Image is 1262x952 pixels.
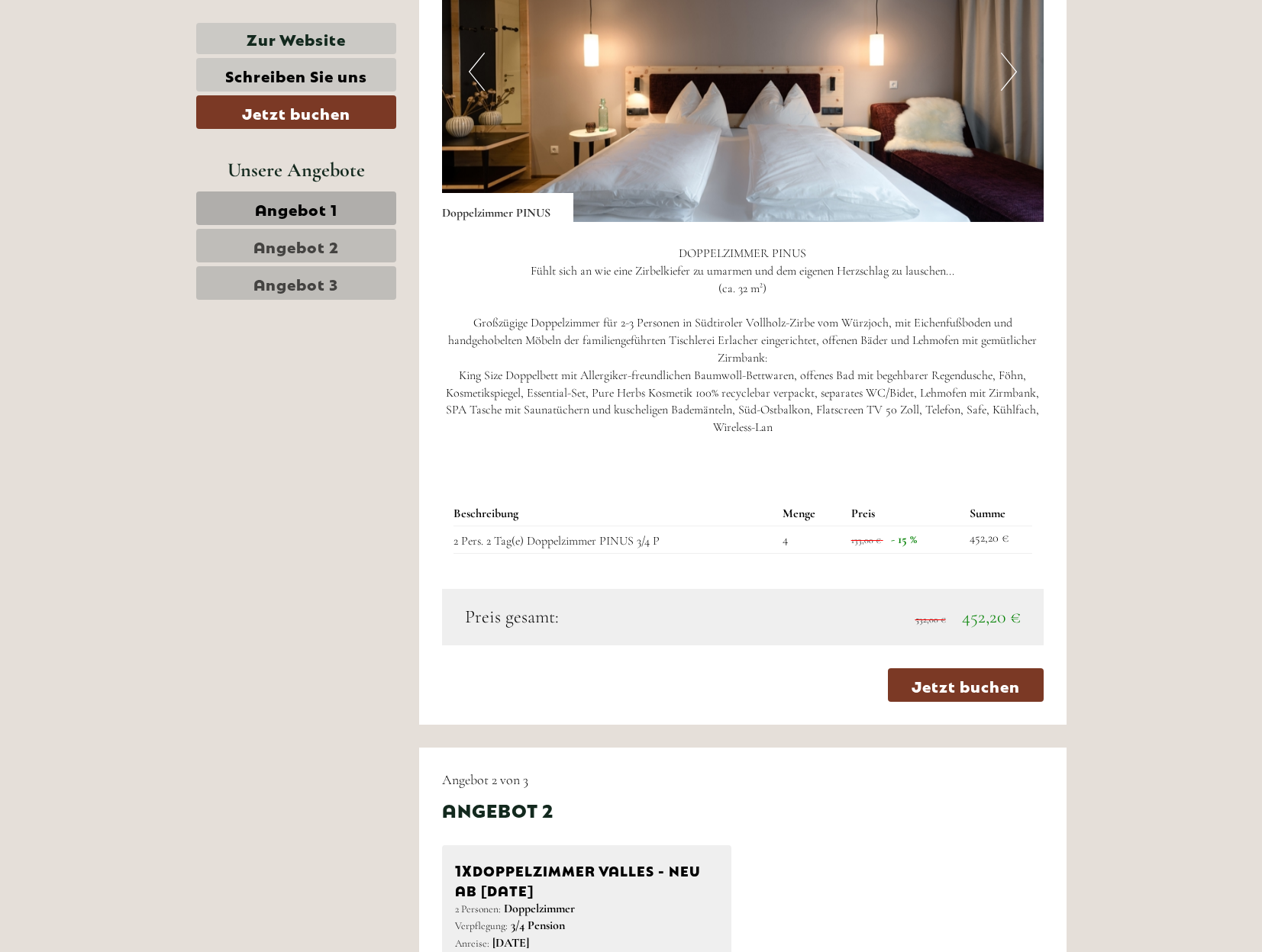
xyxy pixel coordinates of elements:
th: Menge [776,502,845,526]
th: Summe [963,502,1032,526]
span: 532,00 € [915,614,946,625]
span: Angebot 3 [253,272,338,294]
a: Schreiben Sie uns [196,58,396,92]
div: Doppelzimmer PINUS [442,193,573,222]
span: Angebot 1 [255,198,337,219]
td: 452,20 € [963,526,1032,554]
div: Doppelzimmer VALLES - NEU ab [DATE] [455,858,718,899]
span: Angebot 2 von 3 [442,771,528,788]
small: 2 Personen: [455,902,501,915]
b: 1x [455,858,473,880]
p: DOPPELZIMMER PINUS Fühlt sich an wie eine Zirbelkiefer zu umarmen und dem eigenen Herzschlag zu l... [442,245,1044,436]
div: Unsere Angebote [196,156,396,184]
button: Next [1001,53,1017,91]
a: Jetzt buchen [196,95,396,129]
span: - 15 % [891,532,917,547]
b: Doppelzimmer [504,901,575,916]
a: Jetzt buchen [888,668,1044,702]
th: Beschreibung [453,502,776,526]
button: Senden [495,395,602,429]
div: Montag [266,11,336,37]
span: 133,00 € [851,535,881,545]
small: Anreise: [455,937,489,950]
div: Sie [385,44,579,56]
b: [DATE] [492,935,529,950]
th: Preis [845,502,963,526]
div: Guten Tag, wie können wir Ihnen helfen? [377,41,590,88]
td: 2 Pers. 2 Tag(e) Doppelzimmer PINUS 3/4 P [453,526,776,554]
div: Preis gesamt: [453,604,743,630]
div: Angebot 2 [442,796,554,822]
span: 452,20 € [962,606,1021,628]
b: 3/4 Pension [511,918,565,933]
small: 18:59 [385,74,579,85]
a: Zur Website [196,23,396,54]
small: Verpflegung: [455,919,508,932]
button: Previous [469,53,485,91]
span: Angebot 2 [253,235,339,256]
td: 4 [776,526,845,554]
